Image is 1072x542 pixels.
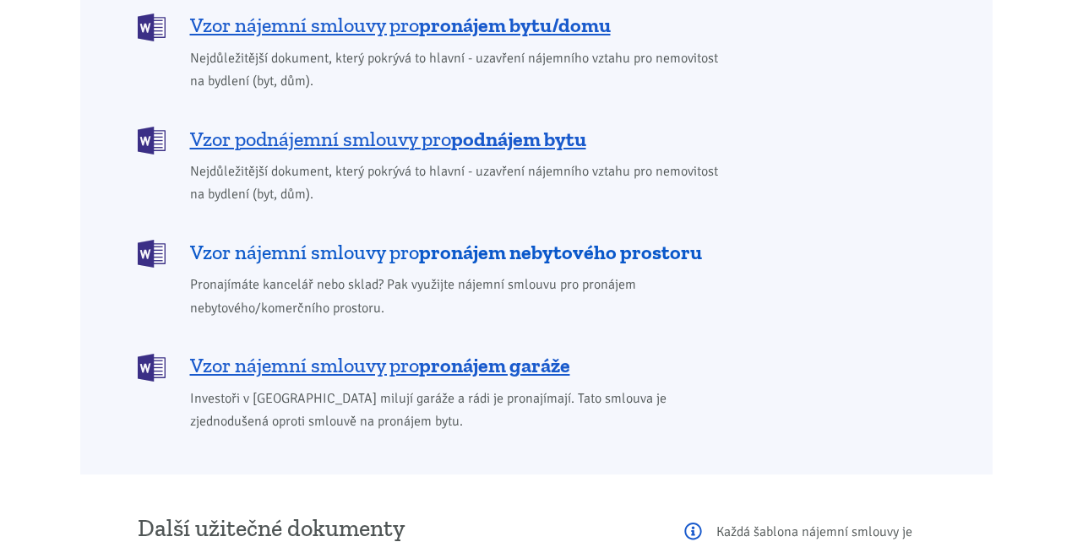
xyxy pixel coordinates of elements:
[190,388,730,433] span: Investoři v [GEOGRAPHIC_DATA] milují garáže a rádi je pronajímají. Tato smlouva je zjednodušená o...
[138,14,166,41] img: DOCX (Word)
[190,47,730,93] span: Nejdůležitější dokument, který pokrývá to hlavní - uzavření nájemního vztahu pro nemovitost na by...
[419,240,702,264] b: pronájem nebytového prostoru
[419,13,611,37] b: pronájem bytu/domu
[190,160,730,206] span: Nejdůležitější dokument, který pokrývá to hlavní - uzavření nájemního vztahu pro nemovitost na by...
[190,12,611,39] span: Vzor nájemní smlouvy pro
[419,353,570,377] b: pronájem garáže
[138,127,166,154] img: DOCX (Word)
[138,12,730,40] a: Vzor nájemní smlouvy propronájem bytu/domu
[190,239,702,266] span: Vzor nájemní smlouvy pro
[451,127,586,151] b: podnájem bytu
[138,240,166,268] img: DOCX (Word)
[138,516,661,541] h3: Další užitečné dokumenty
[190,126,586,153] span: Vzor podnájemní smlouvy pro
[138,238,730,266] a: Vzor nájemní smlouvy propronájem nebytového prostoru
[138,125,730,153] a: Vzor podnájemní smlouvy propodnájem bytu
[190,352,570,379] span: Vzor nájemní smlouvy pro
[138,354,166,382] img: DOCX (Word)
[190,274,730,319] span: Pronajímáte kancelář nebo sklad? Pak využijte nájemní smlouvu pro pronájem nebytového/komerčního ...
[138,352,730,380] a: Vzor nájemní smlouvy propronájem garáže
